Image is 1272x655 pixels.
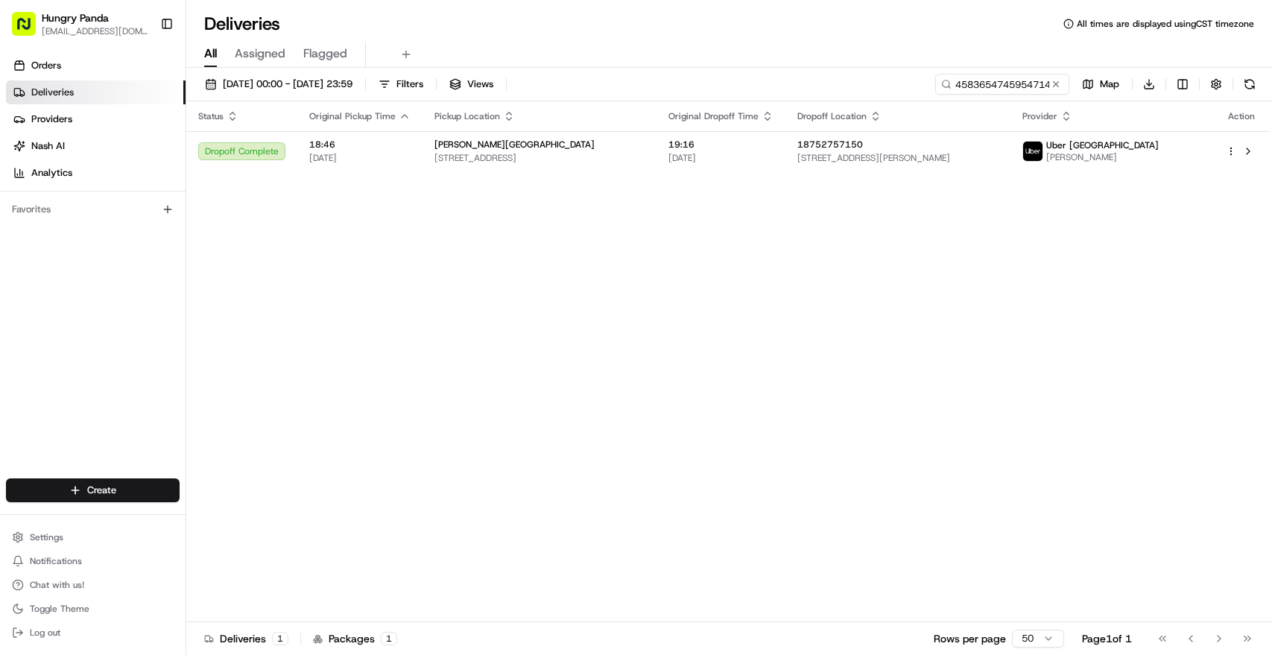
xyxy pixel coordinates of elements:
[223,77,352,91] span: [DATE] 00:00 - [DATE] 23:59
[6,598,180,619] button: Toggle Theme
[31,86,74,99] span: Deliveries
[797,139,863,151] span: 18752757150
[1077,18,1254,30] span: All times are displayed using CST timezone
[668,139,773,151] span: 19:16
[6,161,186,185] a: Analytics
[6,54,186,77] a: Orders
[30,579,84,591] span: Chat with us!
[31,139,65,153] span: Nash AI
[30,531,63,543] span: Settings
[309,110,396,122] span: Original Pickup Time
[797,110,867,122] span: Dropoff Location
[1023,142,1042,161] img: uber-new-logo.jpeg
[6,6,154,42] button: Hungry Panda[EMAIL_ADDRESS][DOMAIN_NAME]
[204,631,288,646] div: Deliveries
[6,107,186,131] a: Providers
[309,152,411,164] span: [DATE]
[1226,110,1257,122] div: Action
[1075,74,1126,95] button: Map
[434,139,595,151] span: [PERSON_NAME][GEOGRAPHIC_DATA]
[31,113,72,126] span: Providers
[272,632,288,645] div: 1
[313,631,397,646] div: Packages
[934,631,1006,646] p: Rows per page
[1082,631,1132,646] div: Page 1 of 1
[31,59,61,72] span: Orders
[6,551,180,572] button: Notifications
[668,110,759,122] span: Original Dropoff Time
[434,152,645,164] span: [STREET_ADDRESS]
[1100,77,1119,91] span: Map
[443,74,500,95] button: Views
[87,484,116,497] span: Create
[6,197,180,221] div: Favorites
[6,478,180,502] button: Create
[198,74,359,95] button: [DATE] 00:00 - [DATE] 23:59
[6,134,186,158] a: Nash AI
[372,74,430,95] button: Filters
[6,527,180,548] button: Settings
[42,10,109,25] button: Hungry Panda
[1022,110,1057,122] span: Provider
[467,77,493,91] span: Views
[42,25,148,37] button: [EMAIL_ADDRESS][DOMAIN_NAME]
[30,603,89,615] span: Toggle Theme
[6,80,186,104] a: Deliveries
[1046,151,1159,163] span: [PERSON_NAME]
[31,166,72,180] span: Analytics
[204,45,217,63] span: All
[30,555,82,567] span: Notifications
[434,110,500,122] span: Pickup Location
[6,622,180,643] button: Log out
[1046,139,1159,151] span: Uber [GEOGRAPHIC_DATA]
[30,627,60,639] span: Log out
[396,77,423,91] span: Filters
[797,152,998,164] span: [STREET_ADDRESS][PERSON_NAME]
[668,152,773,164] span: [DATE]
[1239,74,1260,95] button: Refresh
[6,575,180,595] button: Chat with us!
[309,139,411,151] span: 18:46
[381,632,397,645] div: 1
[935,74,1069,95] input: Type to search
[235,45,285,63] span: Assigned
[198,110,224,122] span: Status
[303,45,347,63] span: Flagged
[204,12,280,36] h1: Deliveries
